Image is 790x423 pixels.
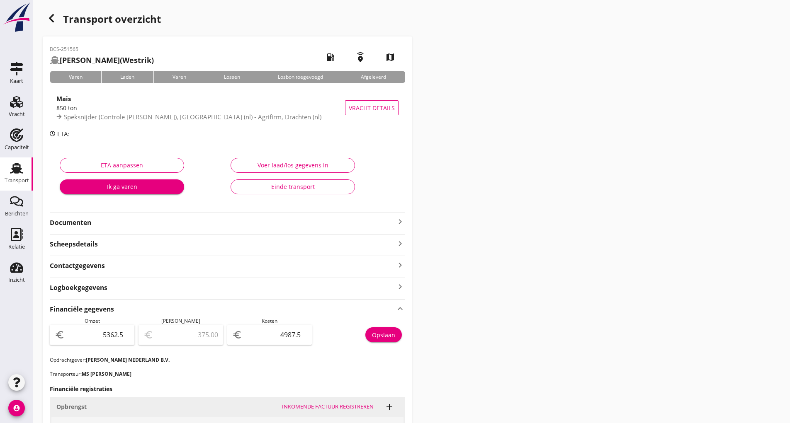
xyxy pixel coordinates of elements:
[5,178,29,183] div: Transport
[238,182,348,191] div: Einde transport
[66,328,129,341] input: 0,00
[231,158,355,173] button: Voer laad/los gegevens in
[60,158,184,173] button: ETA aanpassen
[2,2,32,33] img: logo-small.a267ee39.svg
[349,104,395,112] span: Vracht details
[56,104,345,112] div: 850 ton
[345,100,399,115] button: Vracht details
[8,277,25,283] div: Inzicht
[259,71,342,83] div: Losbon toegevoegd
[50,239,98,249] strong: Scheepsdetails
[50,55,154,66] h2: (Westrik)
[67,161,177,169] div: ETA aanpassen
[50,384,405,393] h3: Financiële registraties
[50,305,114,314] strong: Financiële gegevens
[50,356,405,364] p: Opdrachtgever:
[101,71,153,83] div: Laden
[342,71,405,83] div: Afgeleverd
[56,403,87,411] strong: Opbrengst
[232,330,242,340] i: euro
[395,217,405,227] i: keyboard_arrow_right
[384,402,394,412] i: add
[60,55,120,65] strong: [PERSON_NAME]
[9,111,25,117] div: Vracht
[153,71,205,83] div: Varen
[50,370,405,378] p: Transporteur:
[161,317,200,324] span: [PERSON_NAME]
[238,161,348,169] div: Voer laad/los gegevens in
[282,403,374,411] div: Inkomende factuur registreren
[205,71,259,83] div: Lossen
[231,179,355,194] button: Einde transport
[50,89,405,126] a: Mais850 tonSpeksnijder (Controle [PERSON_NAME]), [GEOGRAPHIC_DATA] (nl) - Agrifirm, Drachten (nl)...
[5,211,29,216] div: Berichten
[8,400,25,416] i: account_circle
[60,179,184,194] button: Ik ga varen
[5,145,29,150] div: Capaciteit
[50,283,107,292] strong: Logboekgegevens
[56,94,71,103] strong: Mais
[50,261,105,271] strong: Contactgegevens
[395,303,405,314] i: keyboard_arrow_up
[319,46,342,69] i: local_gas_station
[43,10,412,30] div: Transport overzicht
[85,317,100,324] span: Omzet
[50,218,395,227] strong: Documenten
[349,46,372,69] i: emergency_share
[10,78,23,84] div: Kaart
[262,317,277,324] span: Kosten
[50,71,101,83] div: Varen
[379,46,402,69] i: map
[395,259,405,271] i: keyboard_arrow_right
[82,370,131,377] strong: MS [PERSON_NAME]
[57,130,70,138] span: ETA:
[372,331,395,339] div: Opslaan
[279,401,377,413] button: Inkomende factuur registreren
[395,238,405,249] i: keyboard_arrow_right
[244,328,307,341] input: 0,00
[55,330,65,340] i: euro
[66,182,177,191] div: Ik ga varen
[50,46,154,53] p: BCS-251565
[86,356,170,363] strong: [PERSON_NAME] NEDERLAND B.V.
[365,327,402,342] button: Opslaan
[8,244,25,249] div: Relatie
[64,113,321,121] span: Speksnijder (Controle [PERSON_NAME]), [GEOGRAPHIC_DATA] (nl) - Agrifirm, Drachten (nl)
[395,281,405,292] i: keyboard_arrow_right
